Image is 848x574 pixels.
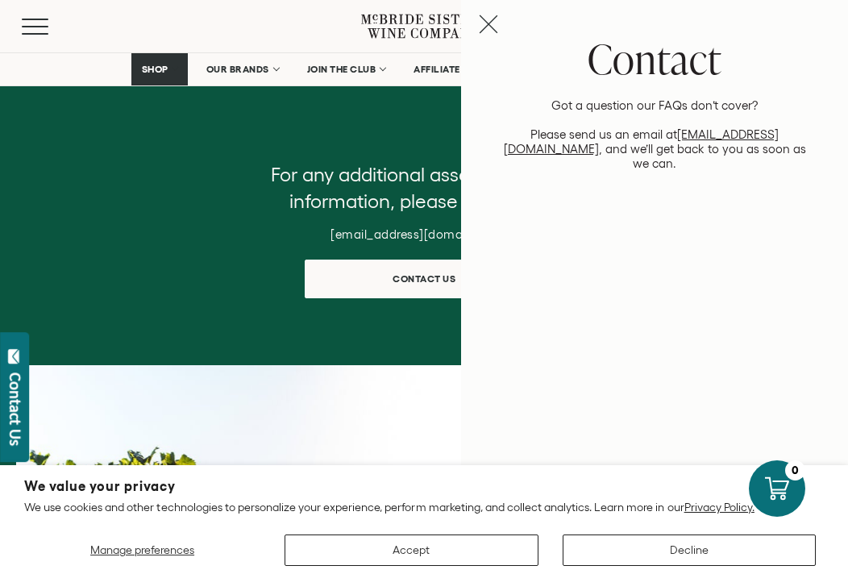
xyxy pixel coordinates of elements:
a: JOIN THE CLUB [297,53,396,85]
span: SHOP [142,64,169,75]
button: Mobile Menu Trigger [22,19,80,35]
a: AFFILIATE PROGRAM [403,53,522,85]
p: For any additional assets, photos or information, please contact us! [263,161,585,215]
button: Accept [285,534,538,566]
p: Got a question our FAQs don’t cover? Please send us an email at , and we’ll get back to you as so... [495,98,814,171]
div: 0 [785,460,805,480]
h6: [EMAIL_ADDRESS][DOMAIN_NAME] [263,227,585,242]
span: AFFILIATE PROGRAM [414,64,512,75]
p: We use cookies and other technologies to personalize your experience, perform marketing, and coll... [24,500,824,514]
span: Contact us [364,263,484,294]
span: OUR BRANDS [206,64,269,75]
a: [EMAIL_ADDRESS][DOMAIN_NAME] [504,127,779,156]
span: Contact [588,31,721,86]
button: Close contact panel [479,15,498,34]
h2: We value your privacy [24,480,824,493]
span: Manage preferences [90,543,194,556]
a: OUR BRANDS [196,53,289,85]
button: Manage preferences [24,534,260,566]
a: Contact us [305,260,544,298]
a: Privacy Policy. [684,501,754,514]
div: Contact Us [7,372,23,446]
button: Decline [563,534,816,566]
a: SHOP [131,53,188,85]
span: JOIN THE CLUB [307,64,376,75]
